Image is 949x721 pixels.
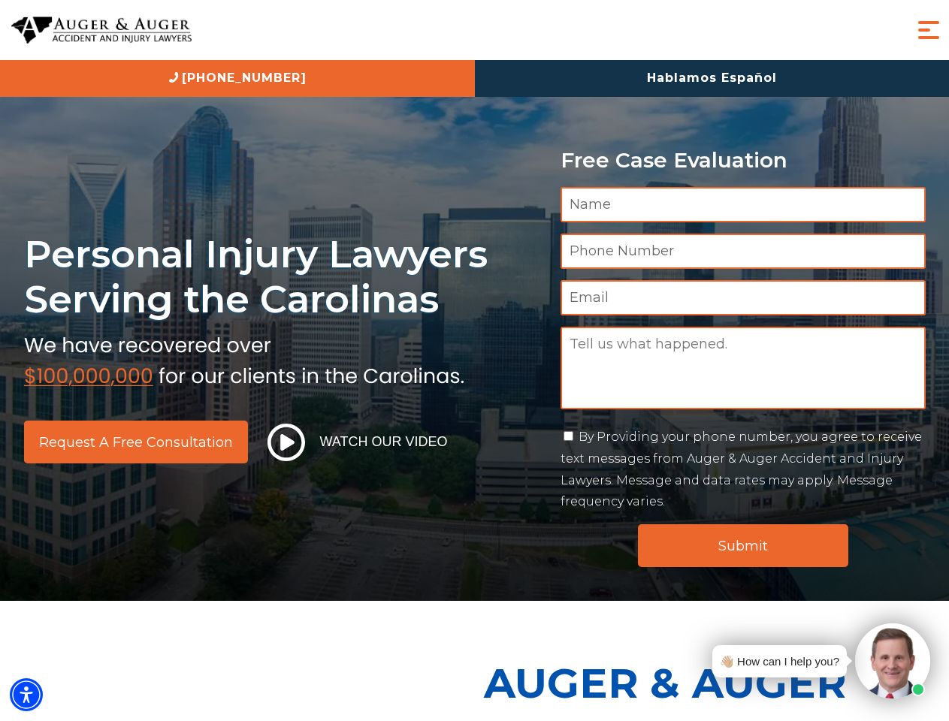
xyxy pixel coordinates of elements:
[638,524,848,567] input: Submit
[720,651,839,671] div: 👋🏼 How can I help you?
[561,187,926,222] input: Name
[561,234,926,269] input: Phone Number
[24,421,248,463] a: Request a Free Consultation
[561,430,922,508] label: By Providing your phone number, you agree to receive text messages from Auger & Auger Accident an...
[855,623,930,698] img: Intaker widget Avatar
[914,15,944,45] button: Menu
[11,17,192,44] img: Auger & Auger Accident and Injury Lawyers Logo
[561,149,926,172] p: Free Case Evaluation
[24,231,543,322] h1: Personal Injury Lawyers Serving the Carolinas
[24,330,464,387] img: sub text
[484,646,941,720] p: Auger & Auger
[39,436,233,449] span: Request a Free Consultation
[263,423,452,462] button: Watch Our Video
[10,678,43,711] div: Accessibility Menu
[561,280,926,315] input: Email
